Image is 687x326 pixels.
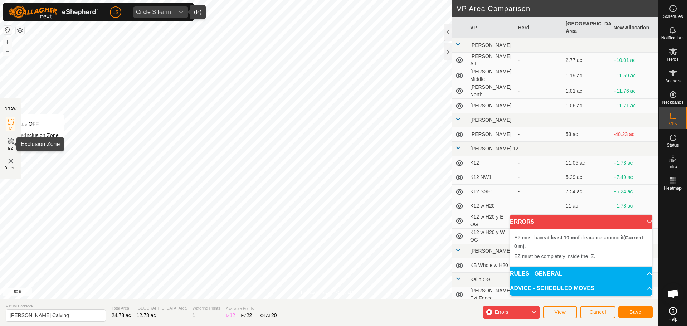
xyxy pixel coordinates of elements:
[563,156,611,170] td: 11.05 ac
[563,83,611,99] td: 1.01 ac
[136,9,171,15] div: Circle S Farm
[611,53,659,68] td: +10.01 ac
[563,185,611,199] td: 7.54 ac
[470,277,491,282] span: Kalin OG
[518,202,560,210] div: -
[467,258,515,273] td: KB Whole w H20
[258,312,277,319] div: TOTAL
[518,131,560,138] div: -
[226,306,277,312] span: Available Points
[618,306,653,318] button: Save
[467,287,515,302] td: [PERSON_NAME] Ext Fence
[659,304,687,324] a: Help
[611,99,659,113] td: +11.71 ac
[515,17,563,38] th: Herd
[3,26,12,34] button: Reset Map
[467,53,515,68] td: [PERSON_NAME] All
[514,235,645,249] span: EZ must have of clearance around it .
[669,122,677,126] span: VPs
[112,305,131,311] span: Total Area
[301,289,328,296] a: Privacy Policy
[664,186,682,190] span: Heatmap
[470,248,520,254] span: [PERSON_NAME] KB
[611,213,659,229] td: +1.61 ac
[661,36,684,40] span: Notifications
[662,100,683,104] span: Neckbands
[494,309,508,315] span: Errors
[554,309,566,315] span: View
[563,68,611,83] td: 1.19 ac
[467,68,515,83] td: [PERSON_NAME] Middle
[518,87,560,95] div: -
[137,312,156,318] span: 12.78 ac
[629,309,642,315] span: Save
[13,120,59,128] div: OFF
[467,127,515,142] td: [PERSON_NAME]
[563,99,611,113] td: 1.06 ac
[662,283,684,305] div: Open chat
[563,53,611,68] td: 2.77 ac
[226,312,235,319] div: IZ
[668,317,677,321] span: Help
[611,156,659,170] td: +1.73 ac
[271,312,277,318] span: 20
[510,229,652,266] p-accordion-content: ERRORS
[611,199,659,213] td: +1.78 ac
[6,303,106,309] span: Virtual Paddock
[563,17,611,38] th: [GEOGRAPHIC_DATA] Area
[467,99,515,113] td: [PERSON_NAME]
[467,156,515,170] td: K12
[5,106,17,112] div: DRAW
[467,229,515,244] td: K12 w H20 y W OG
[668,165,677,169] span: Infra
[112,9,118,16] span: LS
[457,4,658,13] h2: VP Area Comparison
[467,199,515,213] td: K12 w H20
[510,215,652,229] p-accordion-header: ERRORS
[174,6,188,18] div: dropdown trigger
[518,72,560,79] div: -
[470,42,511,48] span: [PERSON_NAME]
[543,306,577,318] button: View
[510,267,652,281] p-accordion-header: RULES - GENERAL
[518,174,560,181] div: -
[563,127,611,142] td: 53 ac
[9,6,98,19] img: Gallagher Logo
[667,143,679,147] span: Status
[589,309,606,315] span: Cancel
[510,281,652,296] p-accordion-header: ADVICE - SCHEDULED MOVES
[611,127,659,142] td: -40.23 ac
[580,306,615,318] button: Cancel
[545,235,575,240] b: at least 10 m
[247,312,252,318] span: 22
[467,17,515,38] th: VP
[518,159,560,167] div: -
[467,185,515,199] td: K12 SSE1
[663,14,683,19] span: Schedules
[518,188,560,195] div: -
[510,271,562,277] span: RULES - GENERAL
[611,68,659,83] td: +11.59 ac
[467,83,515,99] td: [PERSON_NAME] North
[667,57,678,62] span: Herds
[665,79,681,83] span: Animals
[137,305,187,311] span: [GEOGRAPHIC_DATA] Area
[230,312,235,318] span: 12
[611,17,659,38] th: New Allocation
[241,312,252,319] div: EZ
[133,6,174,18] span: Circle S Farm
[3,47,12,55] button: –
[193,305,220,311] span: Watering Points
[514,253,595,259] span: EZ must be completely inside the IZ.
[16,26,24,35] button: Map Layers
[467,170,515,185] td: K12 NW1
[518,102,560,110] div: -
[510,219,534,225] span: ERRORS
[611,83,659,99] td: +11.76 ac
[8,146,14,151] span: EZ
[193,312,195,318] span: 1
[510,286,594,291] span: ADVICE - SCHEDULED MOVES
[611,170,659,185] td: +7.49 ac
[518,57,560,64] div: -
[9,126,13,131] span: IZ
